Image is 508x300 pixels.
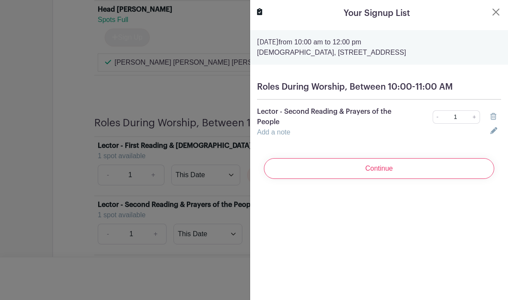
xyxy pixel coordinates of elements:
[344,7,410,20] h5: Your Signup List
[257,128,290,136] a: Add a note
[257,47,501,58] p: [DEMOGRAPHIC_DATA], [STREET_ADDRESS]
[257,106,395,127] p: Lector - Second Reading & Prayers of the People
[491,7,501,17] button: Close
[433,110,442,124] a: -
[469,110,480,124] a: +
[257,39,279,46] strong: [DATE]
[264,158,494,179] input: Continue
[257,82,501,92] h5: Roles During Worship, Between 10:00-11:00 AM
[257,37,501,47] p: from 10:00 am to 12:00 pm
